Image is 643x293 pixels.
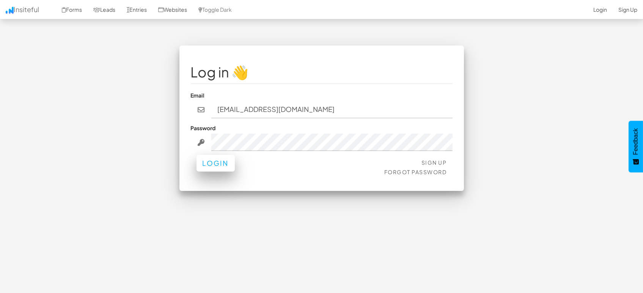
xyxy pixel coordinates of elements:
span: Feedback [632,128,639,155]
button: Login [197,155,235,172]
h1: Log in 👋 [191,65,453,80]
a: Forgot Password [384,169,447,175]
button: Feedback - Show survey [629,121,643,172]
img: icon.png [6,7,14,14]
label: Password [191,124,216,132]
input: john@doe.com [211,101,453,118]
a: Sign Up [421,159,447,166]
label: Email [191,91,205,99]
